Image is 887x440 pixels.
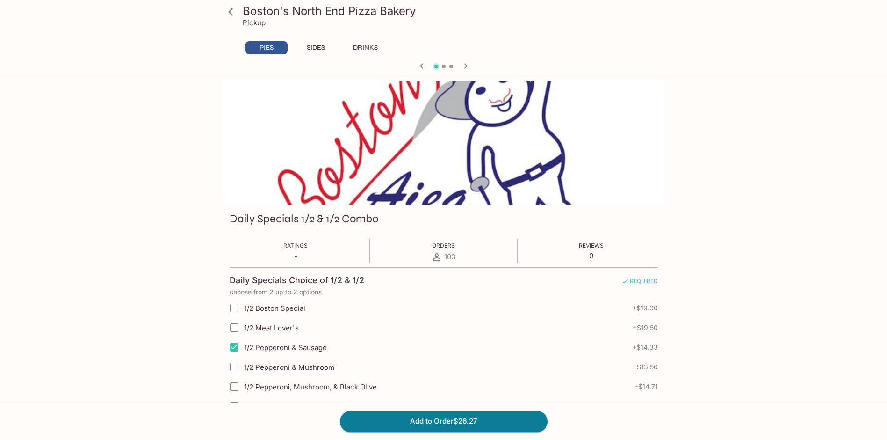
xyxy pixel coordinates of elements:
[230,275,364,286] h4: Daily Specials Choice of 1/2 & 1/2
[244,363,334,372] span: 1/2 Pepperoni & Mushroom
[243,4,661,18] h3: Boston's North End Pizza Bakery
[244,402,368,411] span: 1/2 Pepperoni, Mushroom, & Sausage
[632,344,658,351] span: + $14.33
[243,18,266,27] p: Pickup
[295,41,337,54] button: SIDES
[230,212,378,226] h3: Daily Specials 1/2 & 1/2 Combo
[444,252,455,261] span: 103
[223,81,664,205] div: Daily Specials 1/2 & 1/2 Combo
[283,251,308,260] p: -
[245,41,288,54] button: PIES
[579,251,604,260] p: 0
[633,324,658,331] span: + $19.50
[283,242,308,249] span: Ratings
[633,363,658,371] span: + $13.56
[345,41,387,54] button: DRINKS
[244,343,327,352] span: 1/2 Pepperoni & Sausage
[244,323,299,332] span: 1/2 Meat Lover's
[230,288,658,296] p: choose from 2 up to 2 options
[634,383,658,390] span: + $14.71
[632,304,658,312] span: + $19.00
[244,382,377,391] span: 1/2 Pepperoni, Mushroom, & Black Olive
[340,411,548,432] button: Add to Order$26.27
[244,304,305,313] span: 1/2 Boston Special
[432,242,455,249] span: Orders
[621,278,658,288] span: REQUIRED
[579,242,604,249] span: Reviews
